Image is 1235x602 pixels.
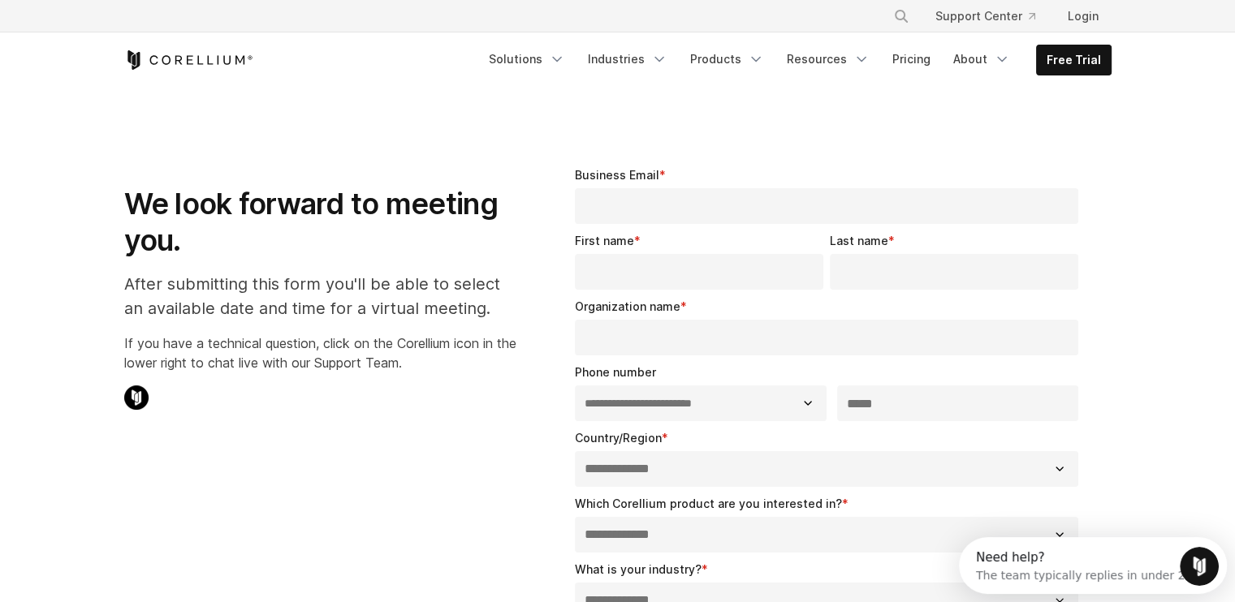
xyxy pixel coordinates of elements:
a: Products [680,45,774,74]
span: Country/Region [575,431,662,445]
span: Organization name [575,299,680,313]
div: Navigation Menu [479,45,1112,75]
a: Pricing [883,45,940,74]
p: If you have a technical question, click on the Corellium icon in the lower right to chat live wit... [124,333,516,372]
a: Solutions [479,45,575,74]
h1: We look forward to meeting you. [124,186,516,259]
div: Need help? [17,14,233,27]
div: Navigation Menu [874,2,1112,31]
a: Industries [578,45,677,74]
a: Login [1055,2,1112,31]
img: Corellium Chat Icon [124,385,149,410]
p: After submitting this form you'll be able to select an available date and time for a virtual meet... [124,272,516,320]
a: Support Center [922,2,1048,31]
a: Corellium Home [124,50,253,70]
div: The team typically replies in under 2h [17,27,233,44]
span: Which Corellium product are you interested in? [575,497,842,510]
a: Resources [777,45,879,74]
a: Free Trial [1037,45,1111,75]
button: Search [887,2,916,31]
iframe: Intercom live chat discovery launcher [959,537,1227,594]
a: About [944,45,1020,74]
div: Open Intercom Messenger [6,6,281,51]
iframe: Intercom live chat [1180,547,1219,586]
span: Phone number [575,365,656,379]
span: What is your industry? [575,562,702,576]
span: First name [575,234,634,247]
span: Business Email [575,168,659,182]
span: Last name [830,234,888,247]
